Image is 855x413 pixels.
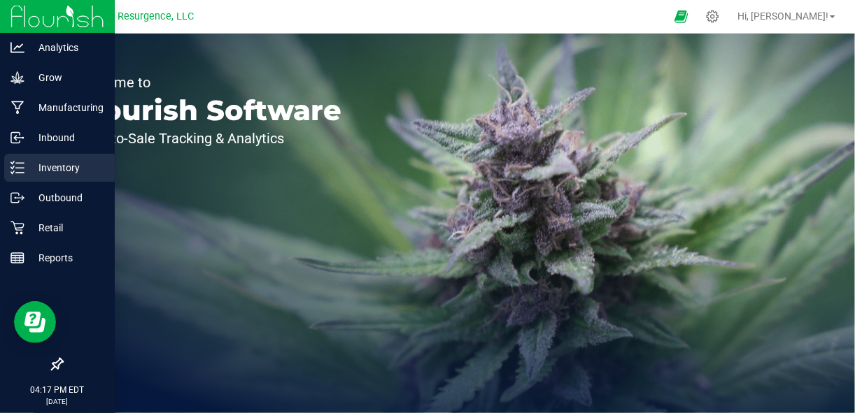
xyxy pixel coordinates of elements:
[6,396,108,407] p: [DATE]
[10,101,24,115] inline-svg: Manufacturing
[76,131,341,145] p: Seed-to-Sale Tracking & Analytics
[10,251,24,265] inline-svg: Reports
[10,131,24,145] inline-svg: Inbound
[10,161,24,175] inline-svg: Inventory
[24,99,108,116] p: Manufacturing
[76,96,341,124] p: Flourish Software
[24,219,108,236] p: Retail
[24,249,108,266] p: Reports
[24,69,108,86] p: Grow
[665,3,697,30] span: Open Ecommerce Menu
[10,71,24,85] inline-svg: Grow
[10,41,24,55] inline-svg: Analytics
[24,189,108,206] p: Outbound
[14,301,56,343] iframe: Resource center
[92,10,195,22] span: Rural Resurgence, LLC
[6,384,108,396] p: 04:17 PM EDT
[24,39,108,56] p: Analytics
[704,10,721,23] div: Manage settings
[76,75,341,89] p: Welcome to
[10,221,24,235] inline-svg: Retail
[24,159,108,176] p: Inventory
[10,191,24,205] inline-svg: Outbound
[24,129,108,146] p: Inbound
[737,10,828,22] span: Hi, [PERSON_NAME]!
